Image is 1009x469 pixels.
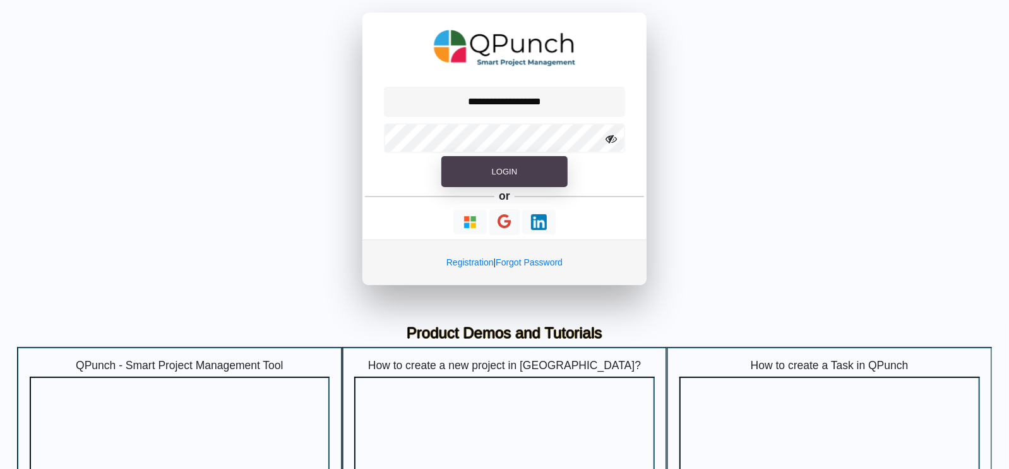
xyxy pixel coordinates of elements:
div: | [362,240,647,285]
h5: or [497,187,513,205]
h5: QPunch - Smart Project Management Tool [30,359,330,372]
h5: How to create a new project in [GEOGRAPHIC_DATA]? [354,359,655,372]
button: Continue With Google [489,209,520,235]
h5: How to create a Task in QPunch [679,359,980,372]
h3: Product Demos and Tutorials [27,324,982,343]
button: Continue With Microsoft Azure [453,210,487,234]
a: Registration [446,257,494,267]
button: Continue With LinkedIn [522,210,556,234]
img: Loading... [462,214,478,230]
span: Login [492,167,517,176]
a: Forgot Password [496,257,563,267]
img: Loading... [531,214,547,230]
img: QPunch [434,25,576,71]
button: Login [441,156,568,188]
